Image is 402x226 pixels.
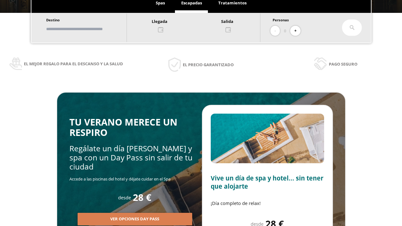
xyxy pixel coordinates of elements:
span: Destino [46,18,60,22]
span: TU VERANO MERECE UN RESPIRO [69,116,177,139]
img: Slide2.BHA6Qswy.webp [211,114,324,163]
span: 28 € [133,192,151,203]
span: 0 [284,27,286,34]
span: El mejor regalo para el descanso y la salud [24,60,123,67]
button: - [270,26,280,36]
span: Ver opciones Day Pass [110,216,159,222]
button: + [290,26,301,36]
span: desde [118,194,131,201]
span: El precio garantizado [183,61,234,68]
a: Ver opciones Day Pass [78,216,192,222]
button: Ver opciones Day Pass [78,213,192,225]
span: ¡Día completo de relax! [211,200,261,206]
span: Pago seguro [329,61,357,67]
span: Personas [273,18,289,22]
span: Vive un día de spa y hotel... sin tener que alojarte [211,174,323,191]
span: Regálate un día [PERSON_NAME] y spa con un Day Pass sin salir de tu ciudad [69,143,193,172]
span: Accede a las piscinas del hotel y déjate cuidar en el Spa [69,176,171,182]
